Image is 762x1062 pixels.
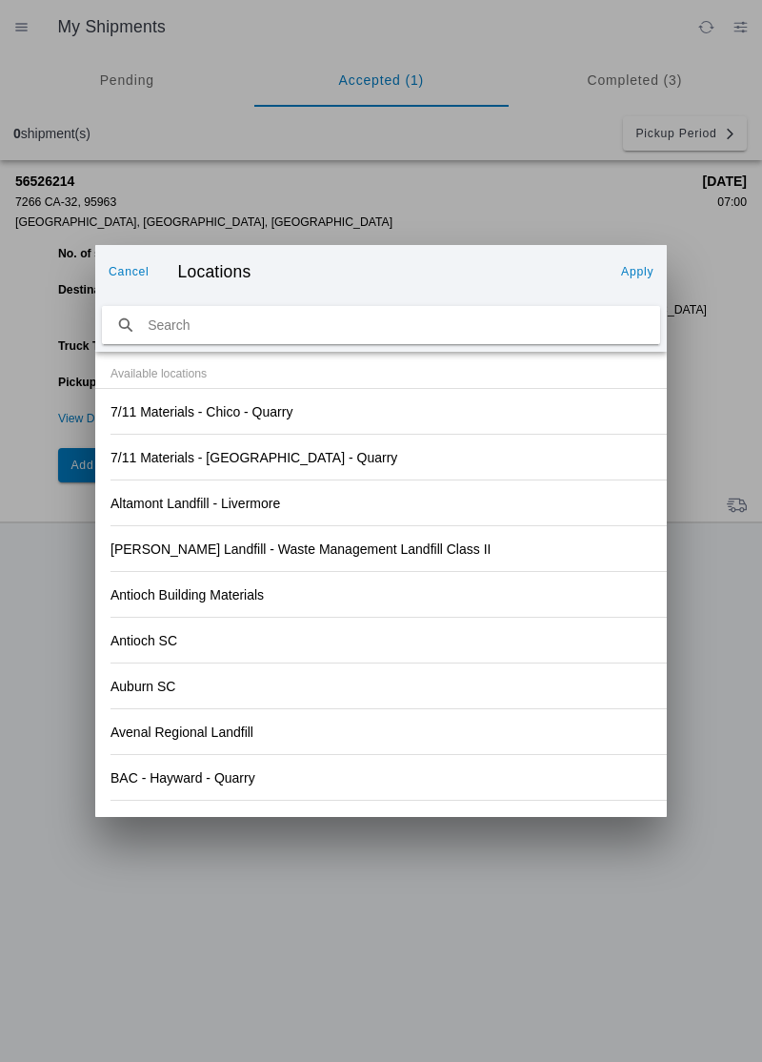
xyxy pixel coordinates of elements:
ion-item: Antioch SC [95,618,667,664]
ion-button: Cancel [101,256,157,287]
ion-item: 7/11 Materials - Chico - Quarry [95,389,667,435]
ion-item: BAC - Hayward - Quarry [95,755,667,801]
ion-item: Bakersfield SC [95,801,667,847]
ion-item: Altamont Landfill - Livermore [95,480,667,526]
ion-item: Auburn SC [95,664,667,709]
ion-button: Apply [613,256,661,287]
input: search text [102,306,660,345]
ion-item-divider: Available locations [95,359,667,389]
ion-title: Locations [159,262,612,282]
ion-item: Avenal Regional Landfill [95,709,667,755]
ion-item: 7/11 Materials - [GEOGRAPHIC_DATA] - Quarry [95,435,667,480]
ion-item: Antioch Building Materials [95,572,667,618]
ion-item: [PERSON_NAME] Landfill - Waste Management Landfill Class II [95,526,667,572]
